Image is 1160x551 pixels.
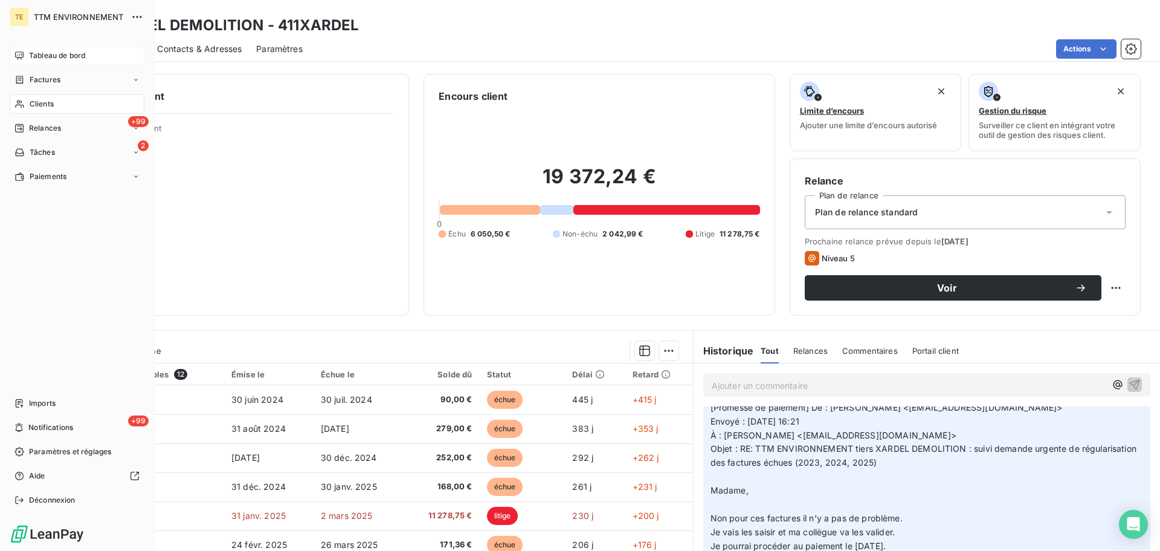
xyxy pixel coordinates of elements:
[412,510,472,522] span: 11 278,75 €
[29,398,56,409] span: Imports
[231,481,286,492] span: 31 déc. 2024
[29,446,111,457] span: Paramètres et réglages
[73,89,394,103] h6: Informations client
[321,510,373,521] span: 2 mars 2025
[805,275,1101,301] button: Voir
[471,229,511,240] span: 6 050,50 €
[106,15,359,36] h3: XARDEL DEMOLITION - 411XARDEL
[720,229,760,240] span: 11 278,75 €
[572,481,591,492] span: 261 j
[761,346,779,356] span: Tout
[29,50,85,61] span: Tableau de bord
[633,510,659,521] span: +200 j
[912,346,959,356] span: Portail client
[412,423,472,435] span: 279,00 €
[695,229,715,240] span: Litige
[94,369,217,380] div: Pièces comptables
[30,171,66,182] span: Paiements
[572,370,617,379] div: Délai
[128,116,149,127] span: +99
[231,510,286,521] span: 31 janv. 2025
[842,346,898,356] span: Commentaires
[793,346,828,356] span: Relances
[572,540,593,550] span: 206 j
[231,540,287,550] span: 24 févr. 2025
[30,147,55,158] span: Tâches
[412,452,472,464] span: 252,00 €
[174,369,187,380] span: 12
[439,89,507,103] h6: Encours client
[790,74,962,151] button: Limite d’encoursAjouter une limite d’encours autorisé
[487,391,523,409] span: échue
[941,236,968,246] span: [DATE]
[633,423,659,434] span: +353 j
[231,452,260,463] span: [DATE]
[819,283,1075,293] span: Voir
[562,229,598,240] span: Non-échu
[321,540,378,550] span: 26 mars 2025
[321,394,372,405] span: 30 juil. 2024
[633,370,686,379] div: Retard
[979,120,1130,140] span: Surveiller ce client en intégrant votre outil de gestion des risques client.
[29,471,45,481] span: Aide
[1119,510,1148,539] div: Open Intercom Messenger
[231,370,306,379] div: Émise le
[231,394,283,405] span: 30 juin 2024
[412,481,472,493] span: 168,00 €
[321,370,398,379] div: Échue le
[34,12,124,22] span: TTM ENVIRONNEMENT
[800,120,937,130] span: Ajouter une limite d’encours autorisé
[572,423,593,434] span: 383 j
[487,449,523,467] span: échue
[572,452,593,463] span: 292 j
[321,452,377,463] span: 30 déc. 2024
[439,165,759,201] h2: 19 372,24 €
[412,539,472,551] span: 171,36 €
[29,495,76,506] span: Déconnexion
[10,7,29,27] div: TE
[979,106,1046,116] span: Gestion du risque
[30,99,54,109] span: Clients
[487,507,518,525] span: litige
[800,106,864,116] span: Limite d’encours
[815,206,918,218] span: Plan de relance standard
[805,236,1126,246] span: Prochaine relance prévue depuis le
[633,394,657,405] span: +415 j
[412,394,472,406] span: 90,00 €
[138,140,149,151] span: 2
[10,466,144,486] a: Aide
[968,74,1141,151] button: Gestion du risqueSurveiller ce client en intégrant votre outil de gestion des risques client.
[805,174,1126,188] h6: Relance
[231,423,286,434] span: 31 août 2024
[30,74,60,85] span: Factures
[633,540,657,550] span: +176 j
[487,420,523,438] span: échue
[487,370,558,379] div: Statut
[487,478,523,496] span: échue
[633,481,657,492] span: +231 j
[157,43,242,55] span: Contacts & Adresses
[321,481,377,492] span: 30 janv. 2025
[256,43,303,55] span: Paramètres
[1056,39,1116,59] button: Actions
[437,219,442,229] span: 0
[572,510,593,521] span: 230 j
[412,370,472,379] div: Solde dû
[633,452,659,463] span: +262 j
[321,423,349,434] span: [DATE]
[694,344,754,358] h6: Historique
[128,416,149,426] span: +99
[28,422,73,433] span: Notifications
[97,123,394,140] span: Propriétés Client
[822,253,855,263] span: Niveau 5
[572,394,593,405] span: 445 j
[29,123,61,134] span: Relances
[10,524,85,544] img: Logo LeanPay
[448,229,466,240] span: Échu
[602,229,643,240] span: 2 042,99 €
